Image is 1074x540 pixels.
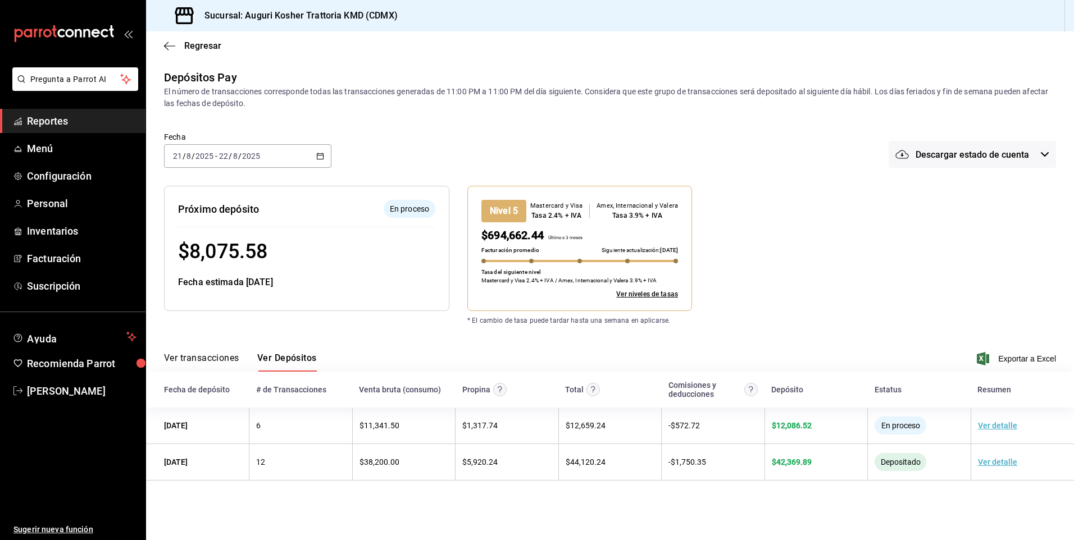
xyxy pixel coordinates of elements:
[164,133,331,141] label: Fecha
[481,200,526,222] div: Nivel 5
[30,74,121,85] span: Pregunta a Parrot AI
[616,289,678,299] a: Ver todos los niveles de tasas
[172,152,183,161] input: --
[668,381,742,399] div: Comisiones y deducciones
[385,203,434,215] span: En proceso
[233,152,238,161] input: --
[27,223,136,239] span: Inventarios
[493,383,507,396] svg: Las propinas mostradas excluyen toda configuración de retención.
[249,408,353,444] td: 6
[597,210,678,221] div: Tasa 3.9% + IVA
[359,457,399,466] span: $ 38,200.00
[257,353,317,372] button: Ver Depósitos
[875,385,902,394] div: Estatus
[195,152,214,161] input: ----
[462,421,498,430] span: $ 1,317.74
[462,457,498,466] span: $ 5,920.24
[8,81,138,93] a: Pregunta a Parrot AI
[164,40,221,51] button: Regresar
[977,385,1011,394] div: Resumen
[359,421,399,430] span: $ 11,341.50
[384,200,435,218] div: El depósito aún no se ha enviado a tu cuenta bancaria.
[771,385,803,394] div: Depósito
[192,152,195,161] span: /
[530,202,582,211] div: Mastercard y Visa
[183,152,186,161] span: /
[256,385,326,394] div: # de Transacciones
[13,524,136,536] span: Sugerir nueva función
[178,276,435,289] div: Fecha estimada [DATE]
[481,268,541,276] p: Tasa del siguiente nivel
[889,141,1056,168] button: Descargar estado de cuenta
[184,40,221,51] span: Regresar
[215,152,217,161] span: -
[27,196,136,211] span: Personal
[978,457,1017,466] a: Ver detalle
[186,152,192,161] input: --
[875,417,926,434] div: El depósito aún no se ha enviado a tu cuenta bancaria.
[481,276,657,285] p: Mastercard y Visa 2.4% + IVA / Amex, Internacional y Valera 3.9% + IVA
[597,202,678,211] div: Amex, Internacional y Valera
[602,246,678,254] p: Siguiente actualización:
[876,457,925,466] span: Depositado
[195,9,398,22] h3: Sucursal: Auguri Kosher Trattoria KMD (CDMX)
[164,353,239,372] button: Ver transacciones
[164,86,1056,109] div: El número de transacciones corresponde todas las transacciones generadas de 11:00 PM a 11:00 PM d...
[124,29,133,38] button: open_drawer_menu
[660,247,678,253] span: [DATE]
[359,385,441,394] div: Venta bruta (consumo)
[978,421,1017,430] a: Ver detalle
[877,421,925,430] span: En proceso
[530,210,582,221] div: Tasa 2.4% + IVA
[544,235,582,244] p: Últimos 3 meses
[164,353,317,372] div: navigation tabs
[146,444,249,480] td: [DATE]
[586,383,600,396] svg: Este monto equivale al total de la venta más otros abonos antes de aplicar comisión e IVA.
[27,141,136,156] span: Menú
[242,152,261,161] input: ----
[744,383,758,396] svg: Contempla comisión de ventas y propinas, IVA, cancelaciones y devoluciones.
[12,67,138,91] button: Pregunta a Parrot AI
[27,356,136,371] span: Recomienda Parrot
[566,457,606,466] span: $ 44,120.24
[146,408,249,444] td: [DATE]
[481,228,544,242] span: $694,662.44
[178,202,259,217] div: Próximo depósito
[916,149,1029,160] span: Descargar estado de cuenta
[565,385,584,394] div: Total
[27,113,136,129] span: Reportes
[27,278,136,294] span: Suscripción
[27,168,136,184] span: Configuración
[27,330,122,344] span: Ayuda
[462,385,490,394] div: Propina
[27,383,136,399] span: [PERSON_NAME]
[249,444,353,480] td: 12
[27,251,136,266] span: Facturación
[772,421,812,430] span: $ 12,086.52
[668,457,706,466] span: - $ 1,750.35
[979,352,1056,365] button: Exportar a Excel
[772,457,812,466] span: $ 42,369.89
[668,421,700,430] span: - $ 572.72
[164,385,230,394] div: Fecha de depósito
[219,152,229,161] input: --
[229,152,232,161] span: /
[449,298,904,326] div: * El cambio de tasa puede tardar hasta una semana en aplicarse.
[178,240,267,263] span: $ 8,075.58
[875,453,926,471] div: El monto ha sido enviado a tu cuenta bancaria. Puede tardar en verse reflejado, según la entidad ...
[238,152,242,161] span: /
[566,421,606,430] span: $ 12,659.24
[481,246,539,254] p: Facturación promedio
[164,69,237,86] div: Depósitos Pay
